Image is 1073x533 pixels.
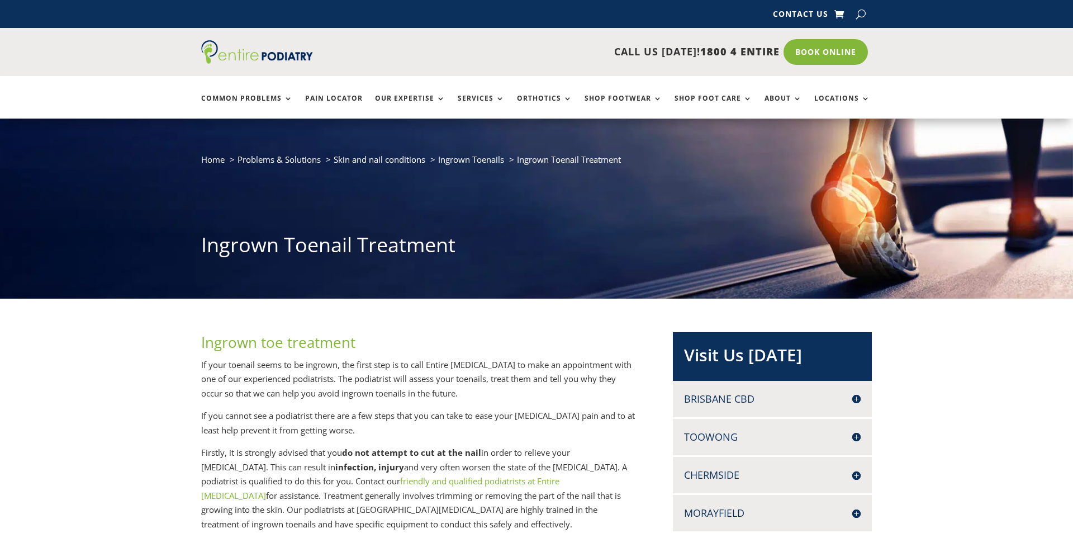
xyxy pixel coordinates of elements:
[773,10,828,22] a: Contact Us
[342,447,481,458] strong: do not attempt to cut at the nail
[335,461,404,473] strong: infection, injury
[700,45,780,58] span: 1800 4 ENTIRE
[675,95,752,119] a: Shop Foot Care
[375,95,445,119] a: Our Expertise
[684,430,861,444] h4: Toowong
[684,343,861,372] h2: Visit Us [DATE]
[765,95,802,119] a: About
[356,45,780,59] p: CALL US [DATE]!
[238,154,321,165] a: Problems & Solutions
[201,332,355,352] span: Ingrown toe treatment
[814,95,870,119] a: Locations
[201,95,293,119] a: Common Problems
[305,95,363,119] a: Pain Locator
[201,40,313,64] img: logo (1)
[201,154,225,165] a: Home
[201,475,559,501] a: friendly and qualified podiatrists at Entire [MEDICAL_DATA]
[458,95,505,119] a: Services
[684,392,861,406] h4: Brisbane CBD
[585,95,662,119] a: Shop Footwear
[684,468,861,482] h4: Chermside
[517,154,621,165] span: Ingrown Toenail Treatment
[201,152,872,175] nav: breadcrumb
[438,154,504,165] a: Ingrown Toenails
[684,506,861,520] h4: Morayfield
[517,95,572,119] a: Orthotics
[201,358,636,409] p: If your toenail seems to be ingrown, the first step is to call Entire [MEDICAL_DATA] to make an a...
[784,39,868,65] a: Book Online
[334,154,425,165] a: Skin and nail conditions
[201,55,313,66] a: Entire Podiatry
[201,231,872,265] h1: Ingrown Toenail Treatment
[201,409,636,446] p: If you cannot see a podiatrist there are a few steps that you can take to ease your [MEDICAL_DATA...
